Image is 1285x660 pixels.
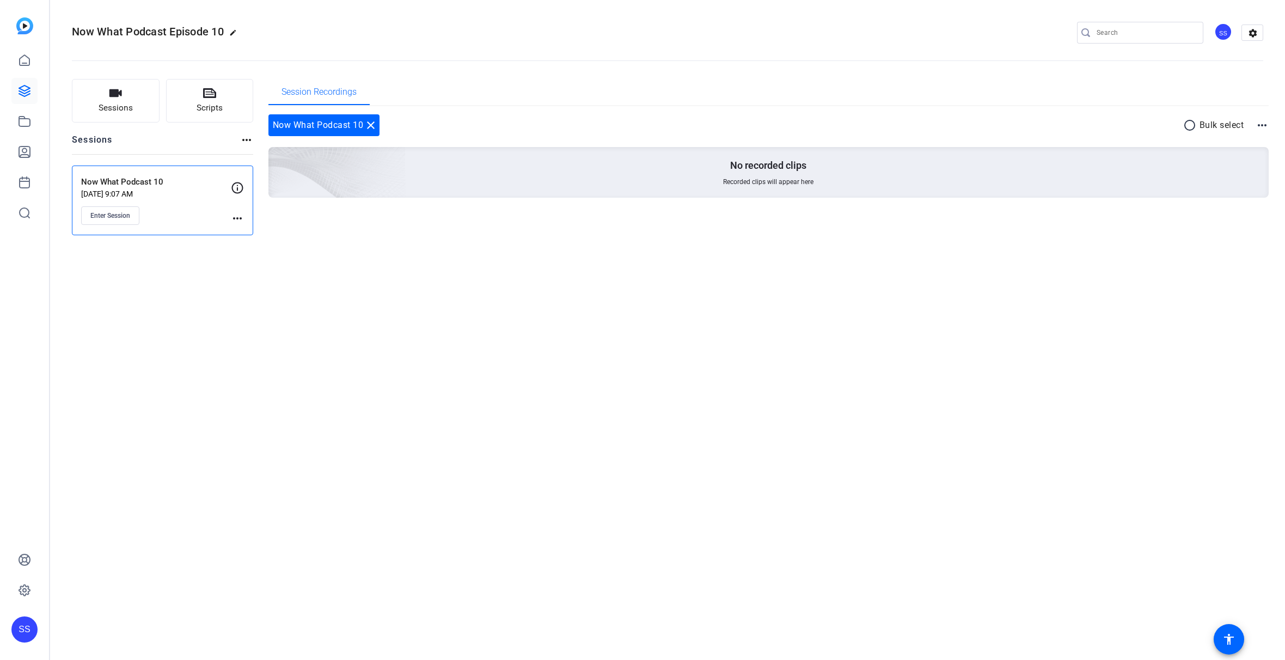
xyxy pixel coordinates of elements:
div: SS [11,616,38,643]
mat-icon: more_horiz [231,212,244,225]
mat-icon: accessibility [1222,633,1235,646]
p: No recorded clips [730,159,806,172]
span: Enter Session [90,211,130,220]
mat-icon: settings [1242,25,1264,41]
img: blue-gradient.svg [16,17,33,34]
span: Scripts [197,102,223,114]
mat-icon: edit [229,29,242,42]
div: SS [1214,23,1232,41]
input: Search [1097,26,1195,39]
button: Enter Session [81,206,139,225]
ngx-avatar: Stephen Schultz [1214,23,1233,42]
mat-icon: more_horiz [240,133,253,146]
h2: Sessions [72,133,113,154]
mat-icon: more_horiz [1256,119,1269,132]
span: Session Recordings [282,88,357,96]
p: Bulk select [1200,119,1244,132]
div: Now What Podcast 10 [268,114,380,136]
span: Recorded clips will appear here [723,178,813,186]
mat-icon: radio_button_unchecked [1183,119,1200,132]
img: embarkstudio-empty-session.png [146,39,406,276]
mat-icon: close [364,119,377,132]
button: Sessions [72,79,160,123]
span: Sessions [99,102,133,114]
button: Scripts [166,79,254,123]
p: [DATE] 9:07 AM [81,190,231,198]
span: Now What Podcast Episode 10 [72,25,224,38]
p: Now What Podcast 10 [81,176,231,188]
